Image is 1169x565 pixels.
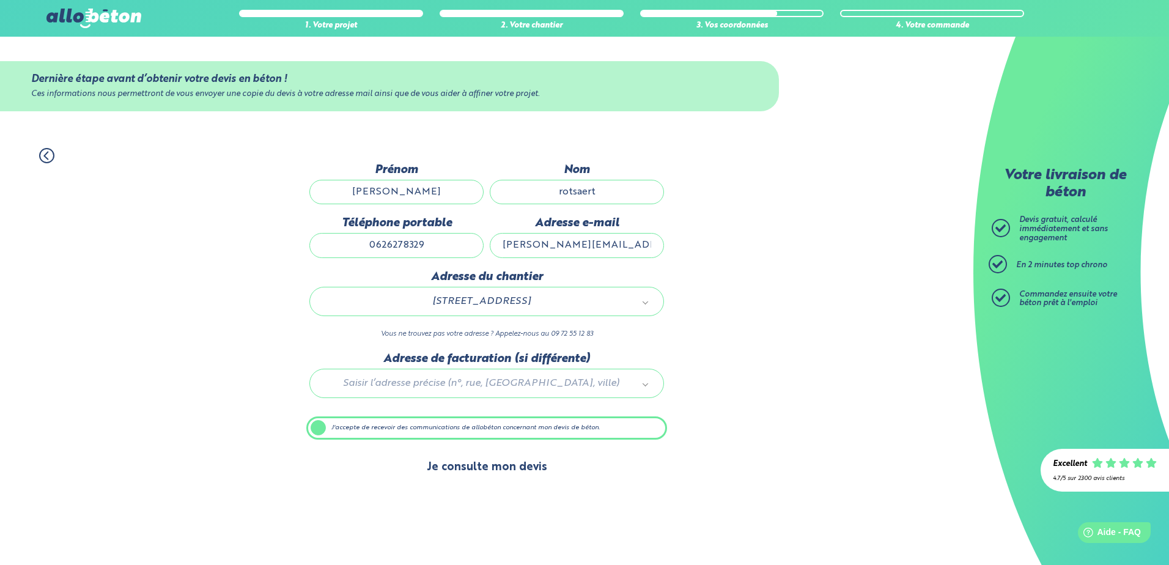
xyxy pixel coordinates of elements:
[415,452,559,483] button: Je consulte mon devis
[309,328,664,340] p: Vous ne trouvez pas votre adresse ? Appelez-nous au 09 72 55 12 83
[1060,517,1156,552] iframe: Help widget launcher
[31,73,748,85] div: Dernière étape avant d’obtenir votre devis en béton !
[490,216,664,230] label: Adresse e-mail
[31,90,748,99] div: Ces informations nous permettront de vous envoyer une copie du devis à votre adresse mail ainsi q...
[490,233,664,257] input: ex : contact@allobeton.fr
[309,163,484,177] label: Prénom
[309,216,484,230] label: Téléphone portable
[490,180,664,204] input: Quel est votre nom de famille ?
[327,294,635,309] span: [STREET_ADDRESS]
[490,163,664,177] label: Nom
[306,416,667,440] label: J'accepte de recevoir des communications de allobéton concernant mon devis de béton.
[239,21,423,31] div: 1. Votre projet
[440,21,624,31] div: 2. Votre chantier
[309,233,484,257] input: ex : 0642930817
[840,21,1024,31] div: 4. Votre commande
[640,21,824,31] div: 3. Vos coordonnées
[322,294,651,309] a: [STREET_ADDRESS]
[309,180,484,204] input: Quel est votre prénom ?
[46,9,141,28] img: allobéton
[309,270,664,284] label: Adresse du chantier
